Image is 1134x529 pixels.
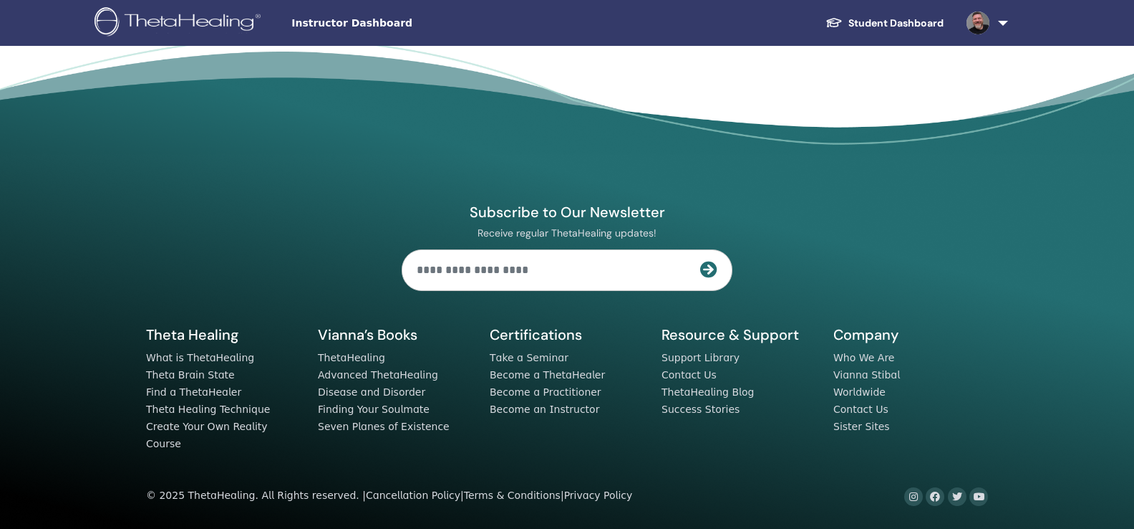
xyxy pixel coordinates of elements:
img: graduation-cap-white.svg [825,16,843,29]
h5: Company [833,325,988,344]
a: Contact Us [661,369,717,381]
h5: Certifications [490,325,644,344]
a: Advanced ThetaHealing [318,369,438,381]
a: Theta Healing Technique [146,404,270,415]
a: Privacy Policy [564,490,633,501]
h4: Subscribe to Our Newsletter [402,203,732,221]
a: Find a ThetaHealer [146,386,241,398]
a: Disease and Disorder [318,386,425,398]
a: What is ThetaHealing [146,352,254,363]
a: Become a Practitioner [490,386,601,398]
h5: Theta Healing [146,325,301,344]
p: Receive regular ThetaHealing updates! [402,227,732,239]
span: Instructor Dashboard [291,16,506,31]
a: Success Stories [661,404,740,415]
a: Vianna Stibal [833,369,900,381]
a: Create Your Own Reality Course [146,421,268,449]
img: logo.png [94,7,266,39]
a: Become an Instructor [490,404,599,415]
a: Take a Seminar [490,352,568,363]
a: ThetaHealing Blog [661,386,754,398]
a: Seven Planes of Existence [318,421,450,432]
a: Worldwide [833,386,886,398]
a: Terms & Conditions [464,490,561,501]
img: default.jpg [966,11,989,34]
a: Sister Sites [833,421,890,432]
h5: Vianna’s Books [318,325,472,344]
a: Support Library [661,352,740,363]
div: © 2025 ThetaHealing. All Rights reserved. | | | [146,487,632,505]
a: Finding Your Soulmate [318,404,430,415]
a: Student Dashboard [814,10,955,37]
a: Theta Brain State [146,369,235,381]
a: Become a ThetaHealer [490,369,605,381]
a: Cancellation Policy [366,490,460,501]
h5: Resource & Support [661,325,816,344]
a: Who We Are [833,352,894,363]
a: Contact Us [833,404,888,415]
a: ThetaHealing [318,352,385,363]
